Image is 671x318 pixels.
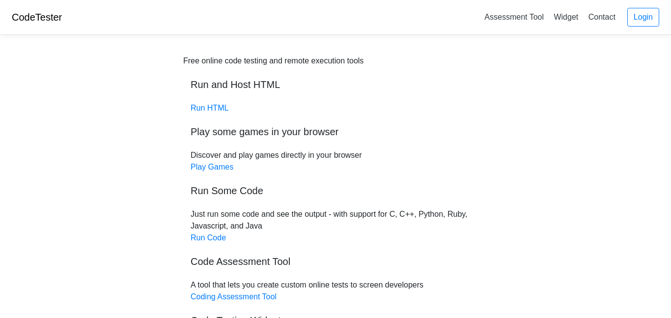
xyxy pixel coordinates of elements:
[627,8,659,27] a: Login
[191,292,277,301] a: Coding Assessment Tool
[191,233,226,242] a: Run Code
[191,104,228,112] a: Run HTML
[183,55,363,67] div: Free online code testing and remote execution tools
[480,9,548,25] a: Assessment Tool
[550,9,582,25] a: Widget
[191,256,480,267] h5: Code Assessment Tool
[191,185,480,197] h5: Run Some Code
[191,163,233,171] a: Play Games
[191,126,480,138] h5: Play some games in your browser
[585,9,619,25] a: Contact
[191,79,480,90] h5: Run and Host HTML
[12,12,62,23] a: CodeTester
